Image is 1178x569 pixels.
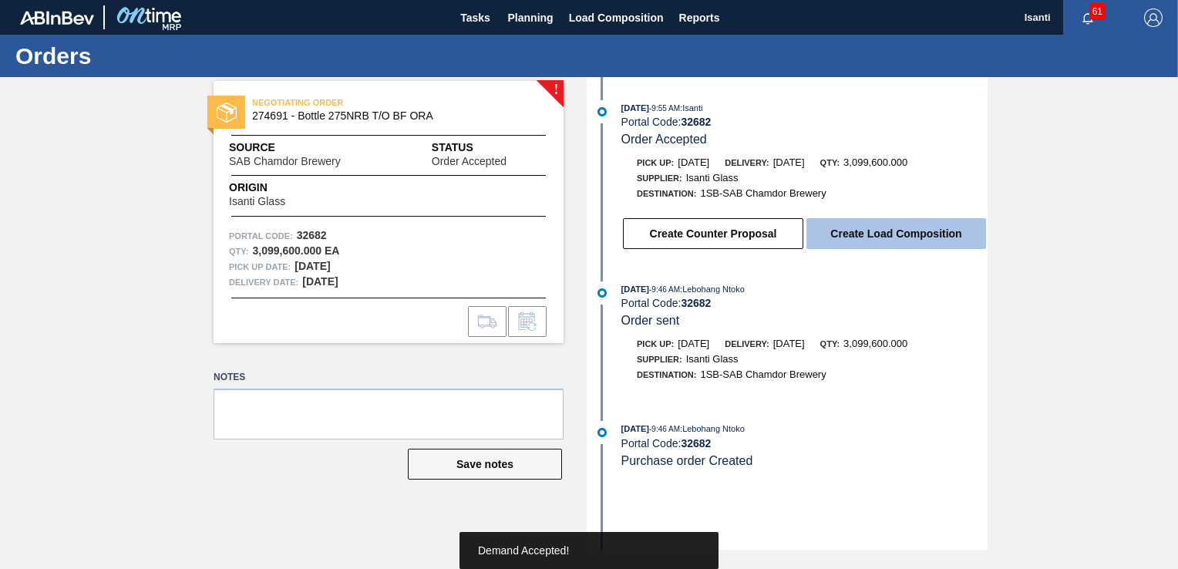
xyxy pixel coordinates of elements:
[700,369,826,380] span: 1SB-SAB Chamdor Brewery
[773,338,805,349] span: [DATE]
[408,449,562,480] button: Save notes
[597,288,607,298] img: atual
[229,140,387,156] span: Source
[649,285,680,294] span: - 9:46 AM
[678,157,709,168] span: [DATE]
[773,157,805,168] span: [DATE]
[478,544,569,557] span: Demand Accepted!
[637,173,682,183] span: Supplier:
[680,424,745,433] span: : Lebohang Ntoko
[297,229,327,241] strong: 32682
[621,454,753,467] span: Purchase order Created
[621,103,649,113] span: [DATE]
[820,339,840,348] span: Qty:
[680,103,702,113] span: : Isanti
[681,297,711,309] strong: 32682
[252,95,468,110] span: NEGOTIATING ORDER
[229,228,293,244] span: Portal Code:
[637,189,696,198] span: Destination:
[569,8,664,27] span: Load Composition
[302,275,338,288] strong: [DATE]
[229,274,298,290] span: Delivery Date:
[229,244,248,259] span: Qty :
[686,172,739,183] span: Isanti Glass
[20,11,94,25] img: TNhmsLtSVTkK8tSr43FrP2fwEKptu5GPRR3wAAAABJRU5ErkJggg==
[843,157,907,168] span: 3,099,600.000
[623,218,803,249] button: Create Counter Proposal
[217,103,237,123] img: status
[637,339,674,348] span: Pick up:
[681,437,711,449] strong: 32682
[700,187,826,199] span: 1SB-SAB Chamdor Brewery
[680,284,745,294] span: : Lebohang Ntoko
[686,353,739,365] span: Isanti Glass
[597,107,607,116] img: atual
[229,180,324,196] span: Origin
[508,8,554,27] span: Planning
[459,8,493,27] span: Tasks
[621,297,988,309] div: Portal Code:
[621,314,680,327] span: Order sent
[214,366,564,389] label: Notes
[621,284,649,294] span: [DATE]
[820,158,840,167] span: Qty:
[229,259,291,274] span: Pick up Date:
[252,110,532,122] span: 274691 - Bottle 275NRB T/O BF ORA
[621,133,707,146] span: Order Accepted
[1144,8,1163,27] img: Logout
[681,116,711,128] strong: 32682
[1089,3,1106,20] span: 61
[621,116,988,128] div: Portal Code:
[725,158,769,167] span: Delivery:
[649,104,680,113] span: - 9:55 AM
[678,338,709,349] span: [DATE]
[15,47,289,65] h1: Orders
[637,158,674,167] span: Pick up:
[294,260,330,272] strong: [DATE]
[432,156,507,167] span: Order Accepted
[1063,7,1112,29] button: Notifications
[637,355,682,364] span: Supplier:
[621,437,988,449] div: Portal Code:
[468,306,507,337] div: Go to Load Composition
[679,8,720,27] span: Reports
[806,218,986,249] button: Create Load Composition
[621,424,649,433] span: [DATE]
[229,156,341,167] span: SAB Chamdor Brewery
[637,370,696,379] span: Destination:
[597,428,607,437] img: atual
[725,339,769,348] span: Delivery:
[843,338,907,349] span: 3,099,600.000
[252,244,339,257] strong: 3,099,600.000 EA
[432,140,548,156] span: Status
[229,196,285,207] span: Isanti Glass
[649,425,680,433] span: - 9:46 AM
[508,306,547,337] div: Inform order change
